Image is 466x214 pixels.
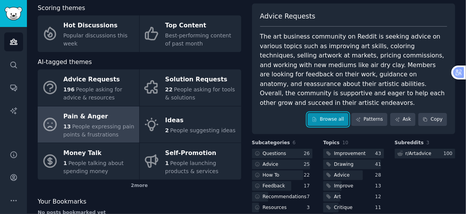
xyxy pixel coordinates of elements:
div: Improve [334,183,353,190]
span: Scoring themes [38,3,85,13]
a: Ask [390,113,416,126]
a: Ideas2People suggesting ideas [140,106,241,143]
div: 3 [307,204,312,211]
a: Solution Requests22People asking for tools & solutions [140,69,241,106]
span: People asking for advice & resources [63,86,122,101]
span: 10 [342,140,349,145]
a: Advice28 [323,170,384,180]
img: GummySearch logo [5,7,22,20]
span: People asking for tools & solutions [165,86,235,101]
span: Advice Requests [260,12,316,21]
span: Subreddits [395,140,424,147]
span: 3 [426,140,429,145]
div: Top Content [165,20,237,32]
a: Improve13 [323,181,384,191]
span: Topics [323,140,340,147]
a: Critique11 [323,203,384,212]
a: Patterns [351,113,387,126]
a: Drawing41 [323,160,384,169]
span: People suggesting ideas [170,127,236,133]
div: 13 [375,183,384,190]
a: Pain & Anger13People expressing pain points & frustrations [38,106,139,143]
span: 1 [63,160,67,166]
div: Hot Discussions [63,20,135,32]
span: 1 [165,160,169,166]
span: Subcategories [252,140,290,147]
div: 26 [304,150,312,157]
div: Recommendations [263,194,307,201]
a: Resources3 [252,203,313,212]
a: Advice Requests196People asking for advice & resources [38,69,139,106]
div: Critique [334,204,352,211]
div: Self-Promotion [165,147,237,160]
a: Money Talk1People talking about spending money [38,143,139,180]
a: Browse all [307,113,349,126]
div: Questions [263,150,286,157]
div: Money Talk [63,147,135,160]
a: Improvement43 [323,149,384,158]
div: 11 [375,204,384,211]
div: Drawing [334,161,354,168]
div: Ideas [165,115,236,127]
div: How To [263,172,280,179]
div: r/ Artadvice [406,150,432,157]
span: Your Bookmarks [38,197,87,207]
span: Best-performing content of past month [165,32,231,47]
span: 2 [165,127,169,133]
span: People launching products & services [165,160,218,174]
div: 7 [307,194,312,201]
a: Top ContentBest-performing content of past month [140,15,241,52]
span: 196 [63,86,75,93]
div: 41 [375,161,384,168]
a: Art12 [323,192,384,202]
div: Feedback [263,183,285,190]
span: Popular discussions this week [63,32,128,47]
a: Advice25 [252,160,313,169]
span: 22 [165,86,172,93]
span: 13 [63,123,71,130]
div: Advice [334,172,350,179]
a: Recommendations7 [252,192,313,202]
a: Self-Promotion1People launching products & services [140,143,241,180]
span: People talking about spending money [63,160,124,174]
div: 2 more [38,180,241,192]
div: Art [334,194,341,201]
a: Feedback17 [252,181,313,191]
a: r/Artadvice100 [395,149,456,158]
span: People expressing pain points & frustrations [63,123,134,138]
span: AI-tagged themes [38,57,92,67]
div: Improvement [334,150,366,157]
button: Copy [418,113,447,126]
div: 100 [444,150,455,157]
a: Hot DiscussionsPopular discussions this week [38,15,139,52]
a: How To22 [252,170,313,180]
div: Solution Requests [165,74,237,86]
div: The art business community on Reddit is seeking advice on various topics such as improving art sk... [260,32,448,108]
a: Questions26 [252,149,313,158]
span: 6 [293,140,296,145]
div: 12 [375,194,384,201]
div: 25 [304,161,312,168]
div: 28 [375,172,384,179]
div: 17 [304,183,312,190]
div: 22 [304,172,312,179]
div: Resources [263,204,287,211]
div: 43 [375,150,384,157]
div: Advice [263,161,279,168]
div: Advice Requests [63,74,135,86]
div: Pain & Anger [63,110,135,123]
